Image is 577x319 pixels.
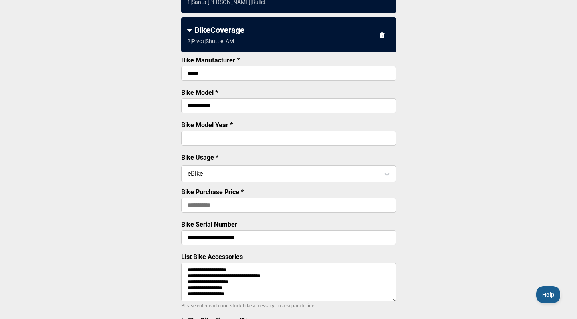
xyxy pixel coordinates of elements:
label: Bike Usage * [181,154,218,161]
label: Bike Manufacturer * [181,56,240,64]
label: Bike Model Year * [181,121,233,129]
div: 2 | Pivot | Shuttlel AM [187,38,234,44]
p: Please enter each non-stock bike accessory on a separate line [181,301,396,311]
label: Bike Serial Number [181,221,237,228]
label: List Bike Accessories [181,253,243,261]
iframe: Toggle Customer Support [536,286,561,303]
label: Bike Purchase Price * [181,188,244,196]
label: Bike Model * [181,89,218,96]
div: BikeCoverage [187,25,390,35]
